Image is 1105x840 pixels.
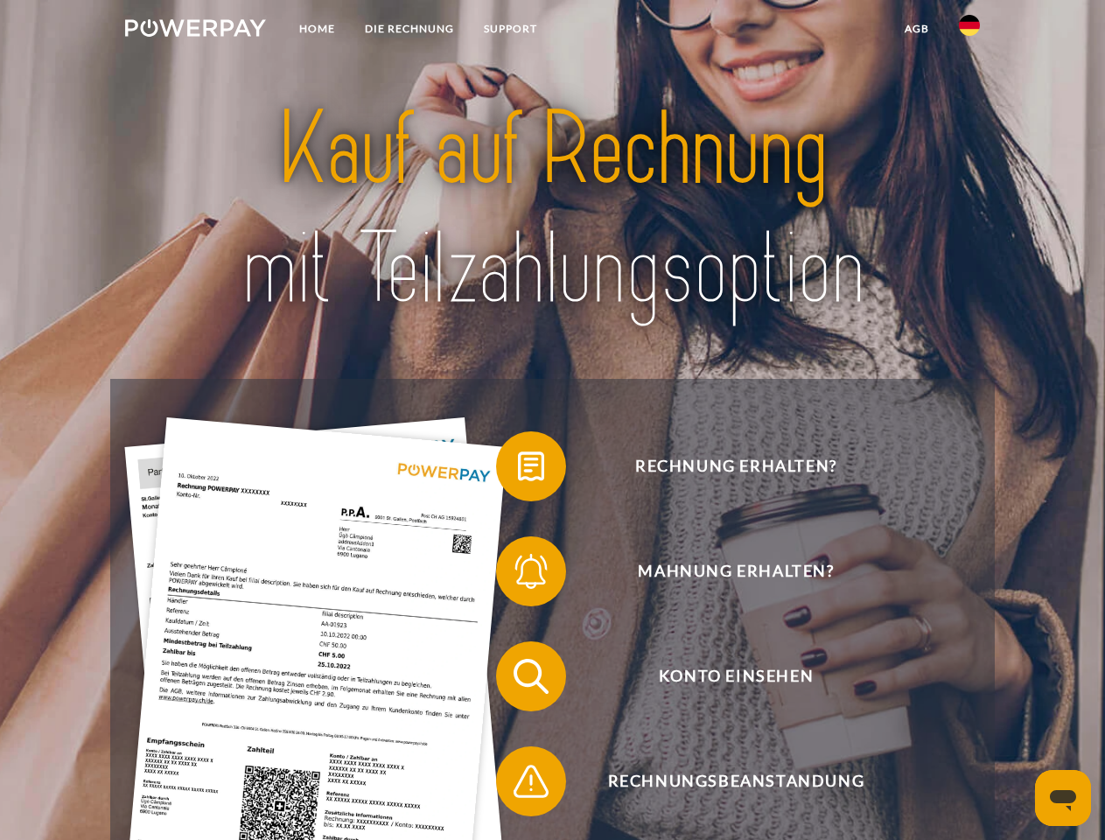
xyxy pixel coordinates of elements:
img: title-powerpay_de.svg [167,84,938,335]
img: qb_warning.svg [509,759,553,803]
img: de [959,15,980,36]
a: agb [890,13,944,45]
span: Rechnungsbeanstandung [521,746,950,816]
img: qb_bill.svg [509,444,553,488]
button: Mahnung erhalten? [496,536,951,606]
iframe: Schaltfläche zum Öffnen des Messaging-Fensters [1035,770,1091,826]
a: DIE RECHNUNG [350,13,469,45]
img: qb_search.svg [509,654,553,698]
span: Konto einsehen [521,641,950,711]
button: Konto einsehen [496,641,951,711]
img: qb_bell.svg [509,549,553,593]
a: Home [284,13,350,45]
a: SUPPORT [469,13,552,45]
button: Rechnungsbeanstandung [496,746,951,816]
img: logo-powerpay-white.svg [125,19,266,37]
span: Rechnung erhalten? [521,431,950,501]
span: Mahnung erhalten? [521,536,950,606]
button: Rechnung erhalten? [496,431,951,501]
